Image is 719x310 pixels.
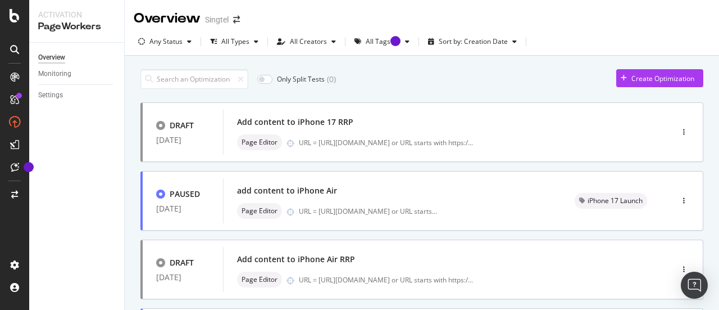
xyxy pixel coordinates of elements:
[366,38,401,45] div: All Tags
[242,276,277,283] span: Page Editor
[156,273,210,282] div: [DATE]
[170,120,194,131] div: DRAFT
[390,36,401,46] div: Tooltip anchor
[237,272,282,287] div: neutral label
[156,136,210,145] div: [DATE]
[432,206,437,216] span: ...
[350,33,414,51] button: All TagsTooltip anchor
[468,275,473,285] span: ...
[170,257,194,268] div: DRAFT
[277,74,325,84] div: Only Split Tests
[206,33,263,51] button: All Types
[237,254,355,265] div: Add content to iPhone Air RRP
[237,185,337,196] div: add content to iPhone Air
[205,14,229,25] div: Singtel
[149,38,183,45] div: Any Status
[299,206,437,216] div: URL = [URL][DOMAIN_NAME] or URL starts
[242,139,277,146] span: Page Editor
[221,38,249,45] div: All Types
[38,89,116,101] a: Settings
[681,272,708,299] div: Open Intercom Messenger
[631,74,694,83] div: Create Optimization
[38,52,116,64] a: Overview
[242,208,277,214] span: Page Editor
[327,74,336,85] div: ( 0 )
[156,204,210,213] div: [DATE]
[299,138,473,147] div: URL = [URL][DOMAIN_NAME] or URL starts with https:/
[575,193,647,209] div: neutral label
[468,138,473,147] span: ...
[588,197,643,204] span: iPhone 17 Launch
[24,162,34,172] div: Tooltip anchor
[38,9,115,20] div: Activation
[237,116,353,128] div: Add content to iPhone 17 RRP
[38,20,115,33] div: PageWorkers
[439,38,508,45] div: Sort by: Creation Date
[290,38,327,45] div: All Creators
[424,33,521,51] button: Sort by: Creation Date
[237,134,282,150] div: neutral label
[134,33,196,51] button: Any Status
[233,16,240,24] div: arrow-right-arrow-left
[237,203,282,219] div: neutral label
[38,68,116,80] a: Monitoring
[38,89,63,101] div: Settings
[38,52,65,64] div: Overview
[299,275,473,285] div: URL = [URL][DOMAIN_NAME] or URL starts with https:/
[38,68,71,80] div: Monitoring
[140,69,248,89] input: Search an Optimization
[170,188,200,200] div: PAUSED
[272,33,340,51] button: All Creators
[616,69,703,87] button: Create Optimization
[134,9,201,28] div: Overview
